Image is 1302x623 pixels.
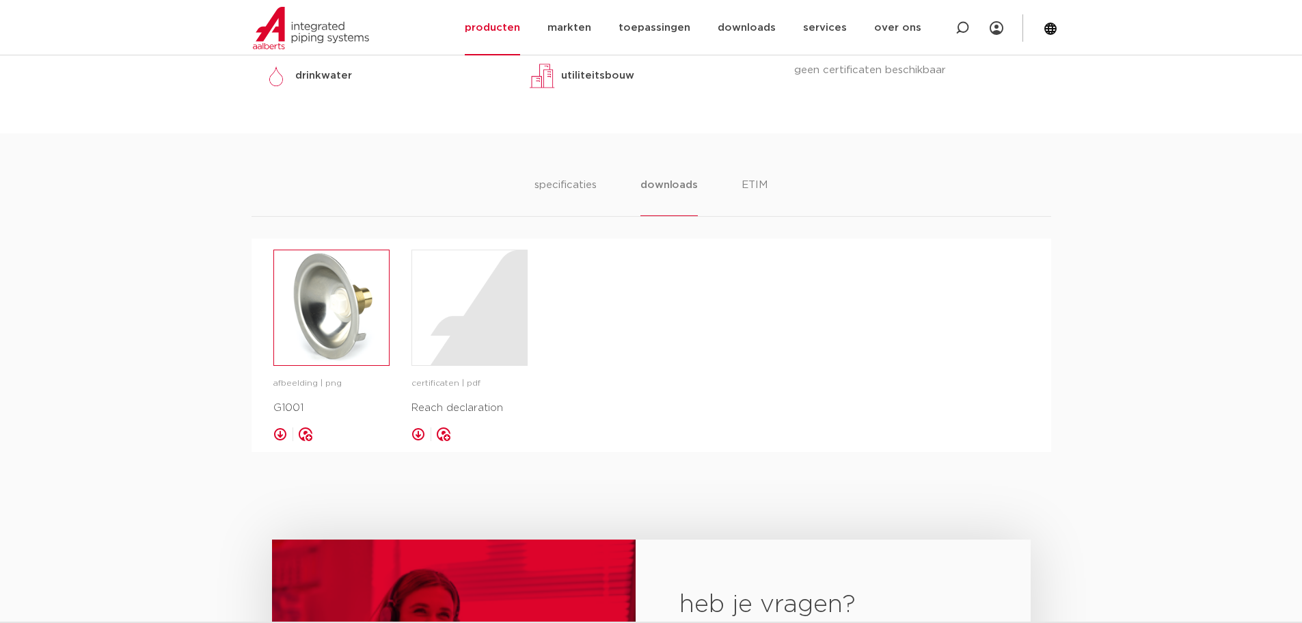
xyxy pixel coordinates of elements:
p: G1001 [273,400,390,416]
li: ETIM [742,177,768,216]
h2: heb je vragen? [679,589,986,622]
p: utiliteitsbouw [561,68,634,84]
a: image for G1001 [273,250,390,366]
p: drinkwater [295,68,352,84]
p: certificaten | pdf [411,377,528,390]
p: Reach declaration [411,400,528,416]
p: geen certificaten beschikbaar [794,62,1040,79]
li: downloads [640,177,697,216]
li: specificaties [534,177,597,216]
img: image for G1001 [274,250,389,365]
p: afbeelding | png [273,377,390,390]
img: utiliteitsbouw [528,62,556,90]
img: drinkwater [262,62,290,90]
